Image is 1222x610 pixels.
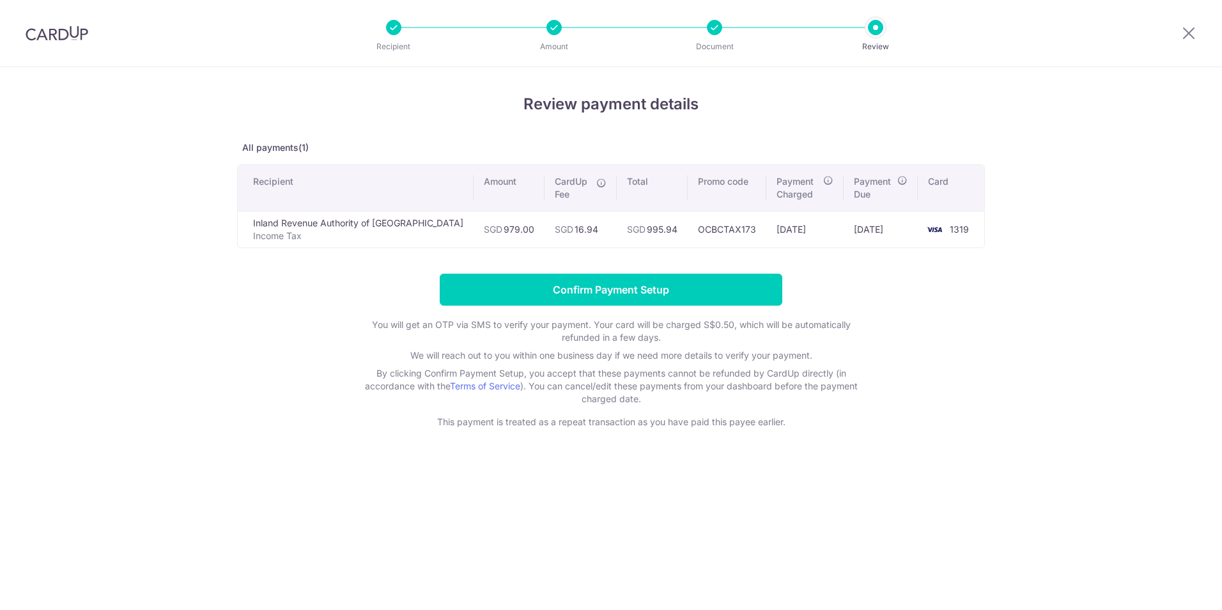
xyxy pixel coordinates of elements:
[440,274,782,306] input: Confirm Payment Setup
[237,93,985,116] h4: Review payment details
[688,211,766,247] td: OCBCTAX173
[766,211,844,247] td: [DATE]
[627,224,646,235] span: SGD
[355,416,867,428] p: This payment is treated as a repeat transaction as you have paid this payee earlier.
[918,165,984,211] th: Card
[355,349,867,362] p: We will reach out to you within one business day if we need more details to verify your payment.
[777,175,819,201] span: Payment Charged
[474,211,545,247] td: 979.00
[253,230,463,242] p: Income Tax
[474,165,545,211] th: Amount
[346,40,441,53] p: Recipient
[355,318,867,344] p: You will get an OTP via SMS to verify your payment. Your card will be charged S$0.50, which will ...
[844,211,918,247] td: [DATE]
[688,165,766,211] th: Promo code
[238,211,474,247] td: Inland Revenue Authority of [GEOGRAPHIC_DATA]
[828,40,923,53] p: Review
[922,222,947,237] img: <span class="translation_missing" title="translation missing: en.account_steps.new_confirm_form.b...
[238,165,474,211] th: Recipient
[617,211,688,247] td: 995.94
[950,224,969,235] span: 1319
[667,40,762,53] p: Document
[555,175,590,201] span: CardUp Fee
[484,224,502,235] span: SGD
[355,367,867,405] p: By clicking Confirm Payment Setup, you accept that these payments cannot be refunded by CardUp di...
[617,165,688,211] th: Total
[26,26,88,41] img: CardUp
[854,175,893,201] span: Payment Due
[237,141,985,154] p: All payments(1)
[507,40,601,53] p: Amount
[545,211,617,247] td: 16.94
[555,224,573,235] span: SGD
[450,380,520,391] a: Terms of Service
